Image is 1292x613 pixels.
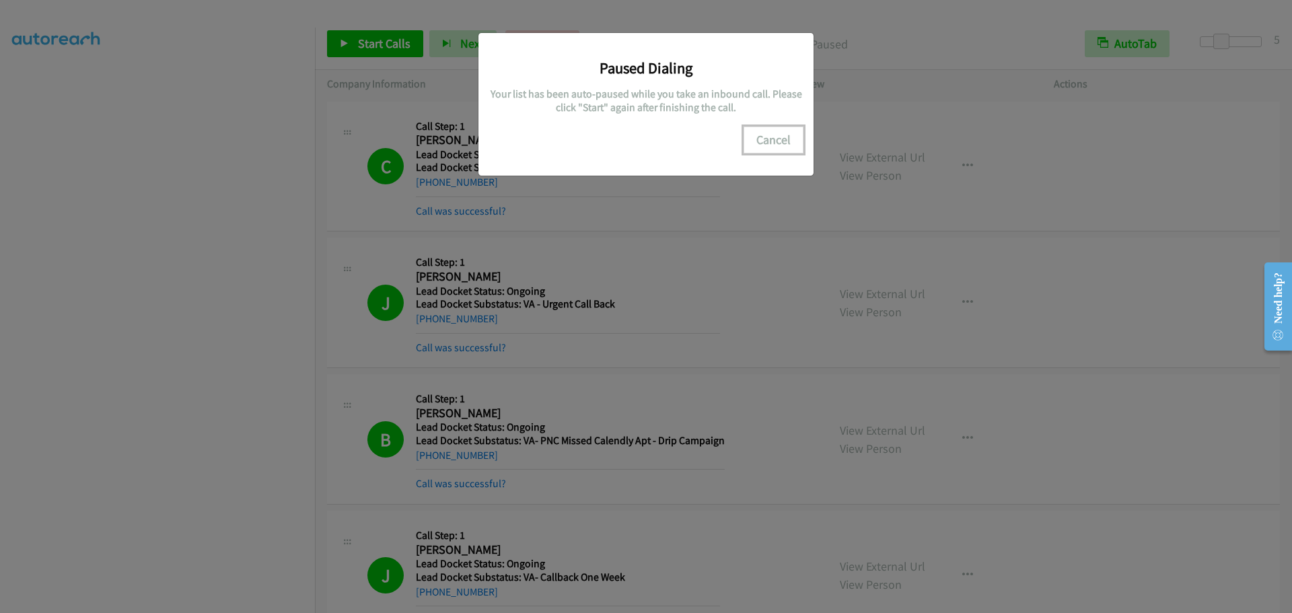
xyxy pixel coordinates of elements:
h5: Your list has been auto-paused while you take an inbound call. Please click "Start" again after f... [489,87,803,114]
h3: Paused Dialing [489,59,803,77]
iframe: Resource Center [1253,253,1292,360]
button: Cancel [744,127,803,153]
